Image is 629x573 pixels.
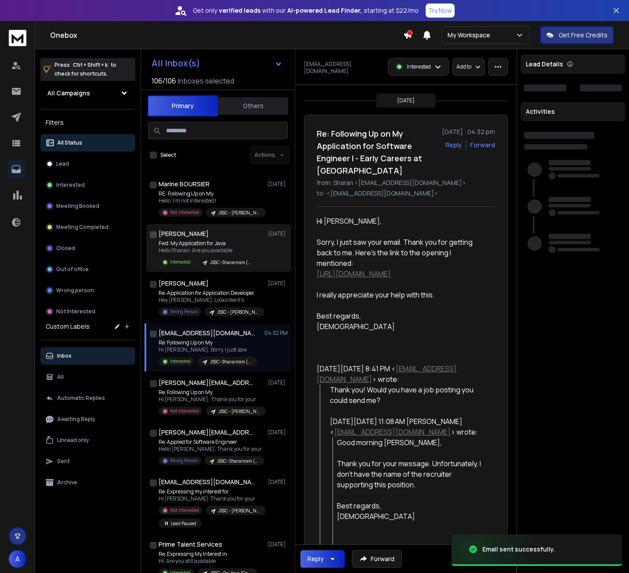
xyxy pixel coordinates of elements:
p: Unread only [57,437,89,444]
button: Try Now [426,4,455,18]
p: Inbox [57,352,72,359]
button: Get Free Credits [540,26,614,44]
a: [EMAIL_ADDRESS][DOMAIN_NAME] [334,427,451,437]
h1: [PERSON_NAME][EMAIL_ADDRESS][PERSON_NAME][DOMAIN_NAME] [159,378,255,387]
p: Try Now [428,6,452,15]
h3: Inboxes selected [178,76,234,86]
button: Closed [40,239,135,257]
p: Lead [56,160,69,167]
h3: Filters [40,116,135,129]
button: All Status [40,134,135,152]
p: JSSC - [PERSON_NAME] (N2) [217,309,259,316]
p: Wrong Person [170,308,198,315]
p: JSSC - [PERSON_NAME] [218,408,260,415]
h1: [PERSON_NAME] [159,229,209,238]
p: Hi [PERSON_NAME], Thank you for your [159,495,264,502]
p: JSSC- Sharanram (N2) [210,359,252,365]
h1: Prime Talent Services [159,540,222,549]
p: All Status [57,139,82,146]
button: Not Interested [40,303,135,320]
button: Automatic Replies [40,389,135,407]
p: My Workspace [448,31,494,40]
h3: Custom Labels [46,322,90,331]
p: [DATE] [268,379,288,386]
p: Get Free Credits [559,31,607,40]
button: Sent [40,453,135,470]
button: All Inbox(s) [145,54,289,72]
button: A [9,550,26,568]
p: to: <[EMAIL_ADDRESS][DOMAIN_NAME]> [317,189,495,198]
p: Interested [56,181,85,189]
h1: [PERSON_NAME][EMAIL_ADDRESS][PERSON_NAME][DOMAIN_NAME] [159,428,255,437]
p: Interested [170,259,191,265]
p: Not Interested [56,308,95,315]
h1: Re: Following Up on My Application for Software Engineer I - Early Careers at [GEOGRAPHIC_DATA] [317,127,437,177]
p: Press to check for shortcuts. [54,61,116,78]
p: Re: Expressing my interest for [159,488,264,495]
div: [DATE][DATE] 8:41 PM < > wrote: [317,363,488,384]
p: Hi, Are you still available [159,558,257,565]
p: Hello [PERSON_NAME], Thank you for your [159,446,264,453]
button: Unread only [40,432,135,449]
p: Lead Paused [171,520,196,527]
div: [DATE][DATE] 11:08 AM [PERSON_NAME] < > wrote: [330,416,488,437]
h1: All Inbox(s) [152,59,200,68]
p: Not Interested [170,408,199,414]
p: [DATE] [268,429,288,436]
button: Reply [300,550,345,568]
button: Awaiting Reply [40,410,135,428]
p: Re: Application for Application Developer [159,290,264,297]
p: Hey [PERSON_NAME], Looks like it's [159,297,264,304]
p: Sent [57,458,70,465]
div: Thank you for your message. Unfortunately, I don’t have the name of the recruiter supporting this... [337,458,488,490]
p: Re: Expressing My Interest in [159,551,257,558]
p: JSSC- Sharanram (N2) [217,458,259,464]
button: Meeting Booked [40,197,135,215]
p: [DATE] [268,230,288,237]
div: Forward [470,141,495,149]
button: Reply [445,141,462,149]
a: [URL][DOMAIN_NAME] [317,269,391,279]
div: Best regards, [DEMOGRAPHIC_DATA] [317,311,488,332]
button: All Campaigns [40,84,135,102]
h1: Onebox [50,30,403,40]
div: Best regards, [DEMOGRAPHIC_DATA] [337,500,488,522]
div: Reply [307,555,324,563]
button: Inbox [40,347,135,365]
p: [DATE] [268,280,288,287]
p: [DATE] [268,181,288,188]
p: [DATE] [268,541,288,548]
p: [DATE] : 04:32 pm [442,127,495,136]
p: Lead Details [526,60,563,69]
p: Meeting Booked [56,203,99,210]
p: JSSC - [PERSON_NAME] (N2) [218,210,260,216]
p: [DATE] [268,479,288,486]
p: JSSC - [PERSON_NAME] [218,508,260,514]
p: Awaiting Reply [57,416,95,423]
p: from: Sharan <[EMAIL_ADDRESS][DOMAIN_NAME]> [317,178,495,187]
p: [EMAIL_ADDRESS][DOMAIN_NAME] [304,61,383,75]
p: Re: Following Up on My [159,389,264,396]
button: Archive [40,474,135,491]
label: Select [160,152,176,159]
button: Interested [40,176,135,194]
p: All [57,374,64,381]
p: JSSC- Sharanram (N2) [210,259,252,266]
p: Hi [PERSON_NAME], Thank you for your [159,396,264,403]
p: Automatic Replies [57,395,105,402]
p: [DATE] [397,97,415,104]
div: Activities [521,102,625,121]
div: Hi [PERSON_NAME], [317,216,488,226]
button: Out of office [40,261,135,278]
p: Get only with our starting at $22/mo [193,6,419,15]
p: Re: Applied for Software Engineer [159,439,264,446]
p: Re: Following Up on My [159,339,257,346]
p: 04:32 PM [264,330,288,337]
strong: verified leads [219,6,260,15]
p: RE: Following Up on My [159,190,264,197]
button: Wrong person [40,282,135,299]
button: Meeting Completed [40,218,135,236]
